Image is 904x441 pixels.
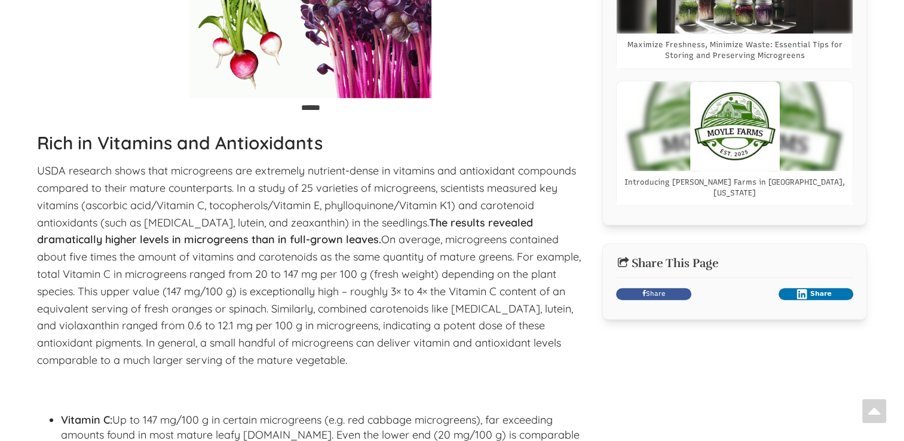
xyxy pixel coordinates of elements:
a: Introducing [PERSON_NAME] Farms in [GEOGRAPHIC_DATA], [US_STATE] [623,177,847,198]
span: USDA research shows that microgreens are extremely nutrient-dense in vitamins and antioxidant com... [37,164,581,367]
strong: Vitamin C: [61,413,112,427]
img: Introducing Moyle Farms in Lignite, North Dakota [690,81,780,171]
a: Maximize Freshness, Minimize Waste: Essential Tips for Storing and Preserving Microgreens [623,39,847,61]
iframe: X Post Button [697,288,773,300]
h2: Share This Page [616,257,853,270]
strong: Rich in Vitamins and Antioxidants [37,131,323,154]
button: Share [779,288,854,300]
a: Share [616,288,691,300]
